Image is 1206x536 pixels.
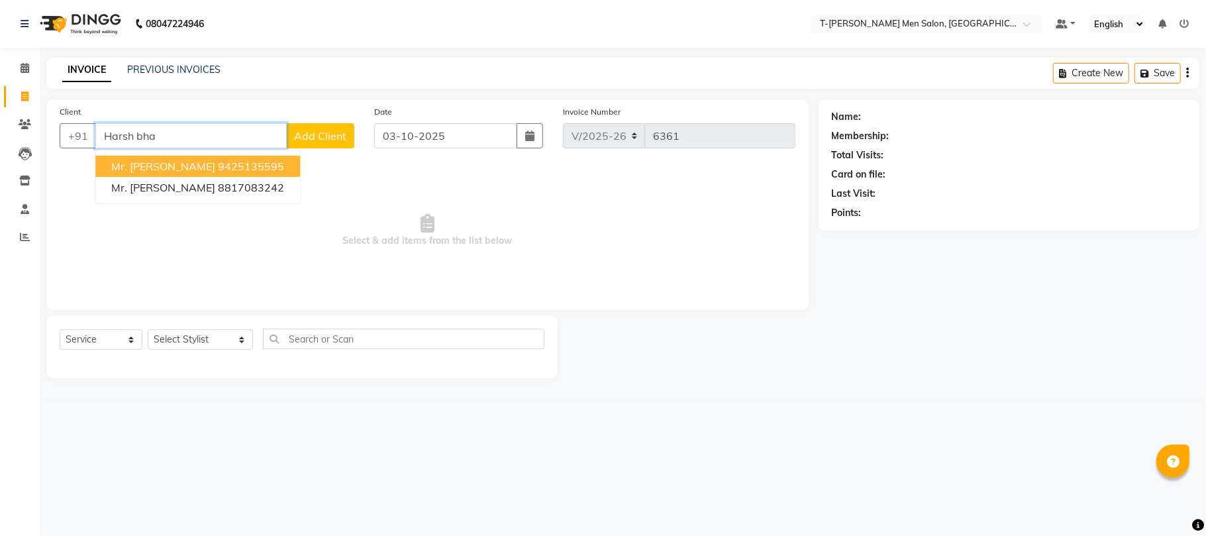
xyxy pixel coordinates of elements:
[34,5,125,42] img: logo
[60,123,97,148] button: +91
[127,64,221,76] a: PREVIOUS INVOICES
[832,110,862,124] div: Name:
[1134,63,1181,83] button: Save
[60,106,81,118] label: Client
[111,160,215,173] span: Mr. [PERSON_NAME]
[832,187,876,201] div: Last Visit:
[218,160,284,173] ngb-highlight: 9425135595
[1053,63,1129,83] button: Create New
[60,164,795,297] span: Select & add items from the list below
[832,206,862,220] div: Points:
[832,148,884,162] div: Total Visits:
[95,123,287,148] input: Search by Name/Mobile/Email/Code
[263,329,544,349] input: Search or Scan
[62,58,111,82] a: INVOICE
[286,123,354,148] button: Add Client
[111,181,215,194] span: Mr. [PERSON_NAME]
[563,106,621,118] label: Invoice Number
[146,5,204,42] b: 08047224946
[832,168,886,182] div: Card on file:
[832,129,889,143] div: Membership:
[294,129,346,142] span: Add Client
[374,106,392,118] label: Date
[218,181,284,194] ngb-highlight: 8817083242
